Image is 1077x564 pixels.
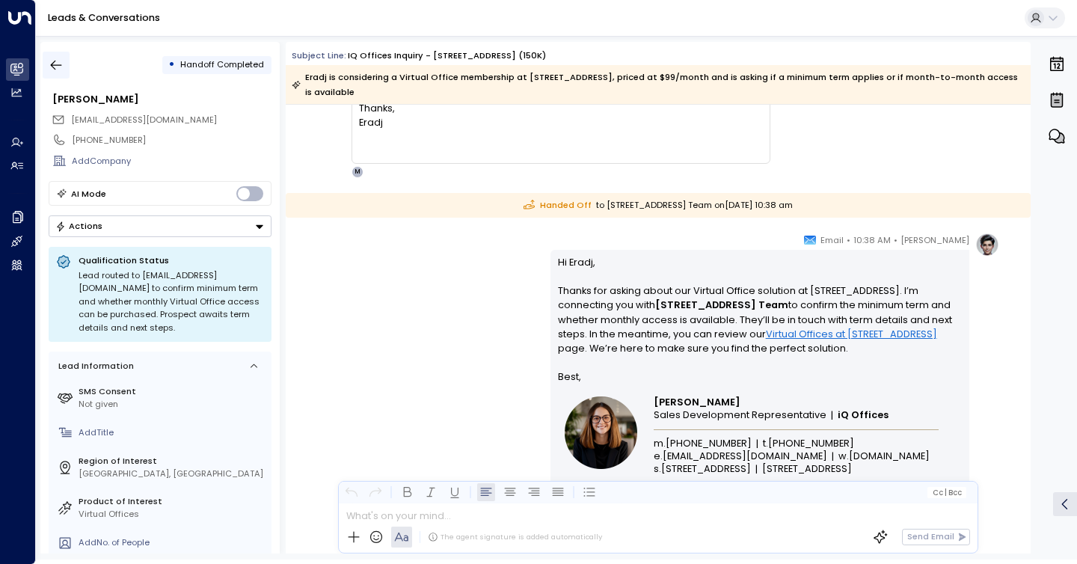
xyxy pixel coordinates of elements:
[654,450,663,462] span: e.
[894,233,897,248] span: •
[900,233,969,248] span: [PERSON_NAME]
[79,426,266,439] div: AddTitle
[79,508,266,521] div: Virtual Offices
[975,233,999,257] img: profile-logo.png
[292,49,346,61] span: Subject Line:
[768,438,854,450] a: [PHONE_NUMBER]
[359,101,762,115] div: Thanks,
[49,215,271,237] button: Actions
[54,360,134,373] div: Lead Information
[79,269,264,335] div: Lead routed to [EMAIL_ADDRESS][DOMAIN_NAME] to confirm minimum term and whether monthly Virtual O...
[755,463,758,476] font: |
[79,468,266,480] div: [GEOGRAPHIC_DATA], [GEOGRAPHIC_DATA]
[48,11,160,24] a: Leads & Conversations
[79,455,266,468] label: Region of Interest
[661,463,751,475] span: [STREET_ADDRESS]
[838,450,849,462] span: w.
[168,54,175,76] div: •
[558,255,963,370] p: Hi Eradj, Thanks for asking about our Virtual Office solution at [STREET_ADDRESS]. I’m connecting...
[352,166,363,178] div: M
[524,199,592,212] span: Handed Off
[820,233,844,248] span: Email
[348,49,546,62] div: iQ Offices Inquiry - [STREET_ADDRESS] (150K)
[366,483,384,501] button: Redo
[766,327,937,341] a: Virtual Offices at [STREET_ADDRESS]
[663,450,827,462] a: [EMAIL_ADDRESS][DOMAIN_NAME]
[71,114,217,126] span: ekhaidarov@spcgroup.ca
[763,438,768,450] span: t.
[756,438,758,450] font: |
[654,396,740,408] span: [PERSON_NAME]
[849,450,930,462] a: [DOMAIN_NAME]
[927,487,966,498] button: Cc|Bcc
[359,115,762,129] div: Eradj
[654,409,826,421] span: Sales Development Representative
[847,233,850,248] span: •
[52,92,271,106] div: [PERSON_NAME]
[428,532,602,542] div: The agent signature is added automatically
[79,398,266,411] div: Not given
[71,186,106,201] div: AI Mode
[558,370,963,384] p: Best,
[666,438,752,450] a: [PHONE_NUMBER]
[655,298,788,311] strong: [STREET_ADDRESS] Team
[654,463,661,475] span: s.
[853,233,891,248] span: 10:38 AM
[49,215,271,237] div: Button group with a nested menu
[286,193,1031,218] div: to [STREET_ADDRESS] Team on [DATE] 10:38 am
[79,254,264,266] p: Qualification Status
[762,463,852,475] span: [STREET_ADDRESS]
[79,385,266,398] label: SMS Consent
[654,438,666,450] span: m.
[832,450,834,463] font: |
[838,409,889,421] a: iQ Offices
[71,114,217,126] span: [EMAIL_ADDRESS][DOMAIN_NAME]
[72,134,271,147] div: [PHONE_NUMBER]
[79,495,266,508] label: Product of Interest
[72,155,271,168] div: AddCompany
[343,483,360,501] button: Undo
[180,58,264,70] span: Handoff Completed
[79,536,266,549] div: AddNo. of People
[831,409,833,422] font: |
[55,221,102,231] div: Actions
[933,488,962,497] span: Cc Bcc
[292,70,1023,99] div: Eradj is considering a Virtual Office membership at [STREET_ADDRESS], priced at $99/month and is ...
[945,488,947,497] span: |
